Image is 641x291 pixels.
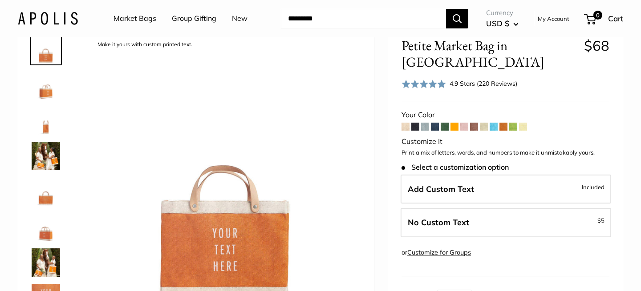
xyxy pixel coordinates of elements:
img: description_Seal of authenticity printed on the backside of every bag. [32,177,60,206]
input: Search... [281,9,446,28]
span: 0 [593,11,602,20]
a: 0 Cart [585,12,623,26]
span: Select a customization option [402,163,509,171]
div: Customize It [402,135,609,148]
div: or [402,247,471,259]
img: Petite Market Bag in Citrus [32,142,60,170]
a: description_12.5" wide, 9.5" high, 5.5" deep; handles: 3.5" drop [30,104,62,136]
a: description_Make it yours with custom printed text. [30,33,62,65]
img: Petite Market Bag in Citrus [32,248,60,277]
label: Add Custom Text [401,175,611,204]
a: Petite Market Bag in Citrus [30,247,62,279]
label: Leave Blank [401,208,611,237]
span: Cart [608,14,623,23]
span: Currency [486,7,519,19]
a: Petite Market Bag in Citrus [30,69,62,101]
span: Add Custom Text [408,184,474,194]
span: - [595,215,604,226]
span: USD $ [486,19,509,28]
span: Included [582,182,604,192]
div: 4.9 Stars (220 Reviews) [402,77,517,90]
a: Petite Market Bag in Citrus [30,140,62,172]
img: Apolis [18,12,78,25]
img: description_12.5" wide, 9.5" high, 5.5" deep; handles: 3.5" drop [32,106,60,135]
div: 4.9 Stars (220 Reviews) [450,79,517,88]
a: Petite Market Bag in Citrus [30,211,62,243]
button: USD $ [486,16,519,31]
p: Print a mix of letters, words, and numbers to make it unmistakably yours. [402,148,609,157]
span: $68 [584,37,609,54]
span: Petite Market Bag in [GEOGRAPHIC_DATA] [402,37,577,70]
a: My Account [538,13,569,24]
span: No Custom Text [408,217,469,227]
a: Group Gifting [172,12,216,25]
button: Search [446,9,468,28]
img: description_Make it yours with custom printed text. [32,35,60,64]
div: Your Color [402,108,609,122]
a: description_Seal of authenticity printed on the backside of every bag. [30,175,62,207]
a: Customize for Groups [407,248,471,256]
div: Make it yours with custom printed text. [93,39,197,51]
span: $5 [597,217,604,224]
img: Petite Market Bag in Citrus [32,213,60,241]
a: Market Bags [114,12,156,25]
img: Petite Market Bag in Citrus [32,71,60,99]
a: New [232,12,247,25]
